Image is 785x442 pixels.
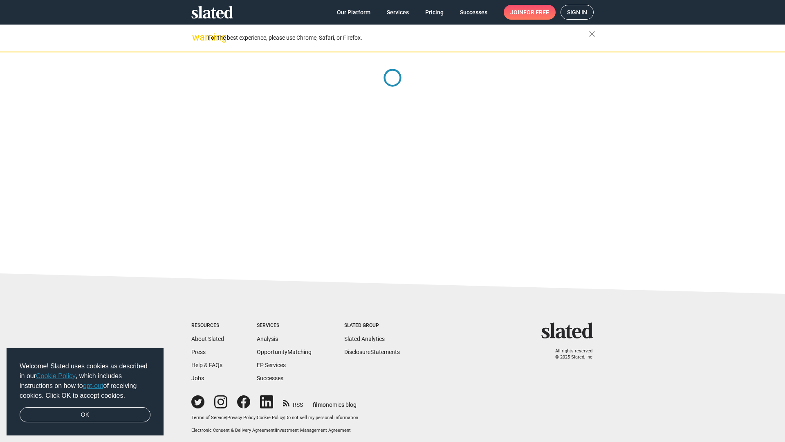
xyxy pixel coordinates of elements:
[257,375,283,381] a: Successes
[256,415,257,420] span: |
[36,372,76,379] a: Cookie Policy
[257,349,312,355] a: OpportunityMatching
[425,5,444,20] span: Pricing
[587,29,597,39] mat-icon: close
[567,5,587,19] span: Sign in
[504,5,556,20] a: Joinfor free
[283,396,303,409] a: RSS
[208,32,589,43] div: For the best experience, please use Chrome, Safari, or Firefox.
[191,375,204,381] a: Jobs
[561,5,594,20] a: Sign in
[191,415,226,420] a: Terms of Service
[191,362,222,368] a: Help & FAQs
[227,415,256,420] a: Privacy Policy
[257,322,312,329] div: Services
[191,428,275,433] a: Electronic Consent & Delivery Agreement
[191,322,224,329] div: Resources
[191,349,206,355] a: Press
[330,5,377,20] a: Our Platform
[380,5,415,20] a: Services
[275,428,276,433] span: |
[257,415,284,420] a: Cookie Policy
[460,5,487,20] span: Successes
[337,5,370,20] span: Our Platform
[20,361,150,401] span: Welcome! Slated uses cookies as described in our , which includes instructions on how to of recei...
[285,415,358,421] button: Do not sell my personal information
[344,322,400,329] div: Slated Group
[83,382,103,389] a: opt-out
[344,336,385,342] a: Slated Analytics
[7,348,164,436] div: cookieconsent
[313,401,323,408] span: film
[284,415,285,420] span: |
[257,336,278,342] a: Analysis
[523,5,549,20] span: for free
[20,407,150,423] a: dismiss cookie message
[344,349,400,355] a: DisclosureStatements
[276,428,351,433] a: Investment Management Agreement
[191,336,224,342] a: About Slated
[419,5,450,20] a: Pricing
[547,348,594,360] p: All rights reserved. © 2025 Slated, Inc.
[257,362,286,368] a: EP Services
[510,5,549,20] span: Join
[453,5,494,20] a: Successes
[313,395,357,409] a: filmonomics blog
[387,5,409,20] span: Services
[226,415,227,420] span: |
[192,32,202,42] mat-icon: warning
